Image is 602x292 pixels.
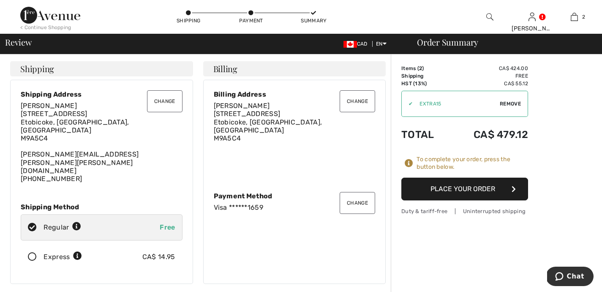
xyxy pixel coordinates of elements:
[21,102,183,183] div: [PERSON_NAME][EMAIL_ADDRESS][PERSON_NAME][PERSON_NAME][DOMAIN_NAME] [PHONE_NUMBER]
[5,38,32,46] span: Review
[528,12,536,22] img: My Info
[401,72,449,80] td: Shipping
[528,13,536,21] a: Sign In
[401,178,528,200] button: Place Your Order
[21,90,183,98] div: Shipping Address
[142,252,175,262] div: CA$ 14.95
[238,17,264,24] div: Payment
[553,12,595,22] a: 2
[512,24,553,33] div: [PERSON_NAME]
[340,90,375,112] button: Change
[214,90,376,98] div: Billing Address
[407,38,597,46] div: Order Summary
[44,252,82,262] div: Express
[449,72,528,80] td: Free
[44,222,81,233] div: Regular
[413,91,500,116] input: Promo code
[176,17,201,24] div: Shipping
[20,7,80,24] img: 1ère Avenue
[582,13,585,21] span: 2
[214,110,322,142] span: [STREET_ADDRESS] Etobicoke, [GEOGRAPHIC_DATA], [GEOGRAPHIC_DATA] M9A5C4
[401,65,449,72] td: Items ( )
[547,267,594,288] iframe: Opens a widget where you can chat to one of our agents
[402,100,413,108] div: ✔
[21,110,129,142] span: [STREET_ADDRESS] Etobicoke, [GEOGRAPHIC_DATA], [GEOGRAPHIC_DATA] M9A5C4
[449,120,528,149] td: CA$ 479.12
[21,203,183,211] div: Shipping Method
[449,80,528,87] td: CA$ 55.12
[401,80,449,87] td: HST (13%)
[21,102,77,110] span: [PERSON_NAME]
[20,24,71,31] div: < Continue Shopping
[343,41,357,48] img: Canadian Dollar
[571,12,578,22] img: My Bag
[340,192,375,214] button: Change
[301,17,326,24] div: Summary
[376,41,387,47] span: EN
[147,90,183,112] button: Change
[343,41,371,47] span: CAD
[214,102,270,110] span: [PERSON_NAME]
[417,156,528,171] div: To complete your order, press the button below.
[160,223,175,231] span: Free
[401,207,528,215] div: Duty & tariff-free | Uninterrupted shipping
[500,100,521,108] span: Remove
[419,65,422,71] span: 2
[20,65,54,73] span: Shipping
[449,65,528,72] td: CA$ 424.00
[486,12,493,22] img: search the website
[401,120,449,149] td: Total
[213,65,237,73] span: Billing
[214,192,376,200] div: Payment Method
